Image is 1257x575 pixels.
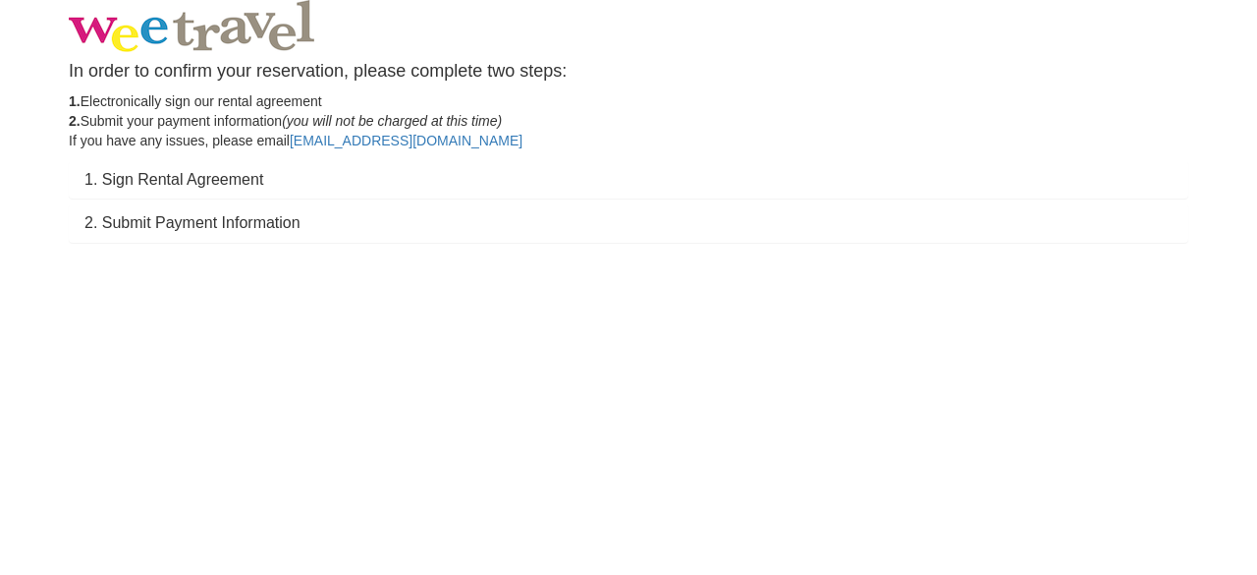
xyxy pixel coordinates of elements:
em: (you will not be charged at this time) [282,113,502,129]
h3: 2. Submit Payment Information [84,214,1173,232]
h4: In order to confirm your reservation, please complete two steps: [69,62,1188,82]
strong: 2. [69,113,81,129]
h3: 1. Sign Rental Agreement [84,171,1173,189]
strong: 1. [69,93,81,109]
a: [EMAIL_ADDRESS][DOMAIN_NAME] [290,133,522,148]
p: Electronically sign our rental agreement Submit your payment information If you have any issues, ... [69,91,1188,150]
